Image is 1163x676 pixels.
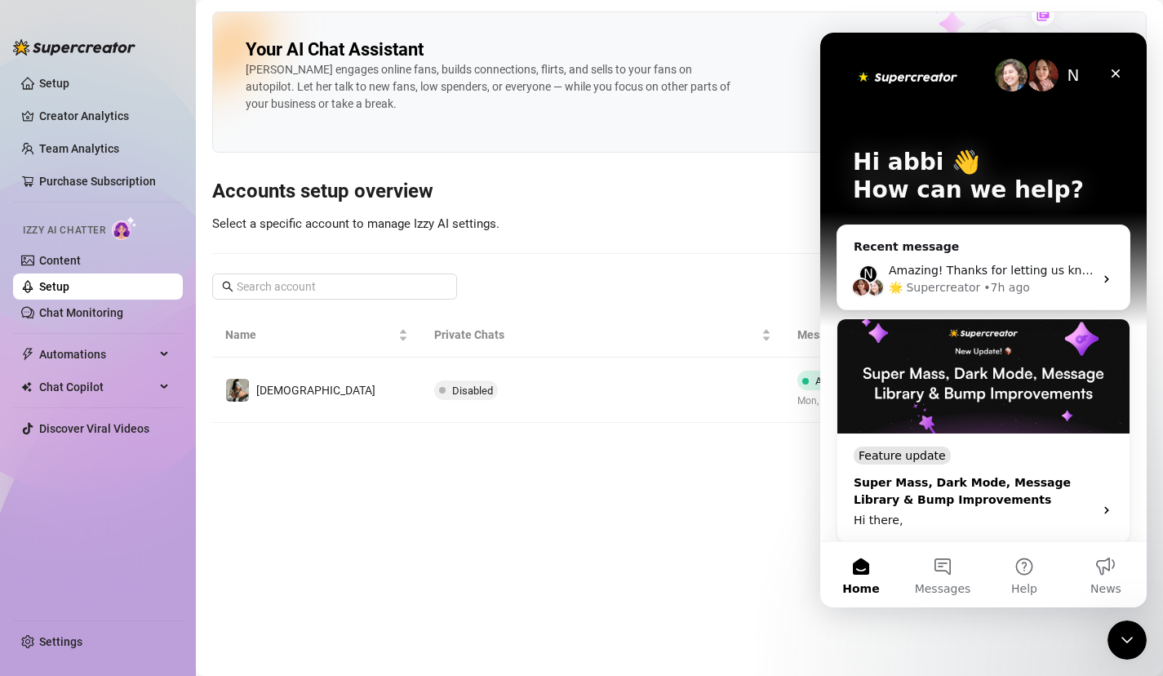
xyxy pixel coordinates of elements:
img: AI Chatter [112,216,137,240]
span: Izzy AI Chatter [23,223,105,238]
th: Private Chats [421,313,783,358]
span: Messages [95,550,151,562]
span: Name [225,326,395,344]
span: Private Chats [434,326,757,344]
span: Disabled [452,385,493,397]
iframe: Intercom live chat [1108,620,1147,660]
a: Team Analytics [39,142,119,155]
iframe: Intercom live chat [820,33,1147,607]
div: Super Mass, Dark Mode, Message Library & Bump Improvements [33,442,264,476]
a: Content [39,254,81,267]
a: Discover Viral Videos [39,422,149,435]
span: Help [191,550,217,562]
button: Help [163,509,245,575]
span: [DEMOGRAPHIC_DATA] [256,384,375,397]
a: Purchase Subscription [39,175,156,188]
th: Name [212,313,421,358]
div: • 7h ago [163,247,210,264]
a: Setup [39,77,69,90]
h3: Accounts setup overview [212,179,1147,205]
span: News [270,550,301,562]
span: Amazing! Thanks for letting us know, I’ll review your bio now and make sure everything looks good... [69,231,1061,244]
div: Hi there, [33,479,264,496]
span: Automations [39,341,155,367]
div: [PERSON_NAME] engages online fans, builds connections, flirts, and sells to your fans on autopilo... [246,61,735,113]
span: Select a specific account to manage Izzy AI settings. [212,216,499,231]
div: Close [281,26,310,56]
img: Chat Copilot [21,381,32,393]
span: Mon, Tue, Wed, Thu, Fri, Sat, Sun all day [797,394,969,409]
div: Feature update [33,414,131,432]
span: Active [815,375,844,387]
a: Settings [39,635,82,648]
img: Super Mass, Dark Mode, Message Library & Bump Improvements [17,287,309,401]
img: Goddess [226,379,249,402]
span: Home [22,550,59,562]
input: Search account [237,278,434,296]
img: logo-BBDzfeDw.svg [13,39,135,56]
button: Messages [82,509,163,575]
span: search [222,281,233,292]
th: Message Online Fans [784,313,1026,358]
h2: Your AI Chat Assistant [246,38,424,61]
a: Creator Analytics [39,103,170,129]
div: 🌟 Supercreator [69,247,160,264]
a: Setup [39,280,69,293]
span: thunderbolt [21,348,34,361]
span: Chat Copilot [39,374,155,400]
a: Chat Monitoring [39,306,123,319]
button: News [245,509,326,575]
div: Super Mass, Dark Mode, Message Library & Bump ImprovementsFeature updateSuper Mass, Dark Mode, Me... [16,286,310,510]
